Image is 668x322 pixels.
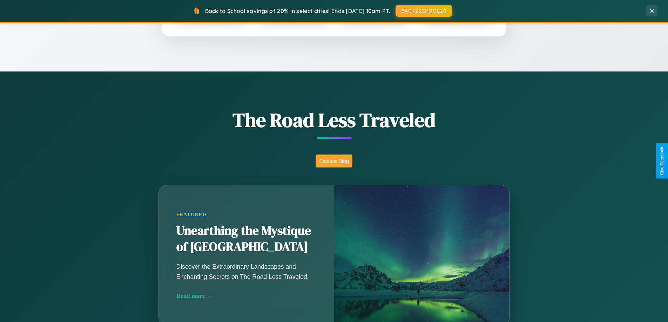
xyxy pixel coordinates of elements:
[396,5,452,17] button: BACK2SCHOOL20
[124,107,545,133] h1: The Road Less Traveled
[176,292,317,300] div: Read more →
[176,223,317,255] h2: Unearthing the Mystique of [GEOGRAPHIC_DATA]
[316,155,352,167] button: Explore Blog
[176,212,317,218] div: Featured
[176,262,317,281] p: Discover the Extraordinary Landscapes and Enchanting Secrets on The Road Less Traveled.
[205,7,390,14] span: Back to School savings of 20% in select cities! Ends [DATE] 10am PT.
[660,147,664,175] div: Give Feedback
